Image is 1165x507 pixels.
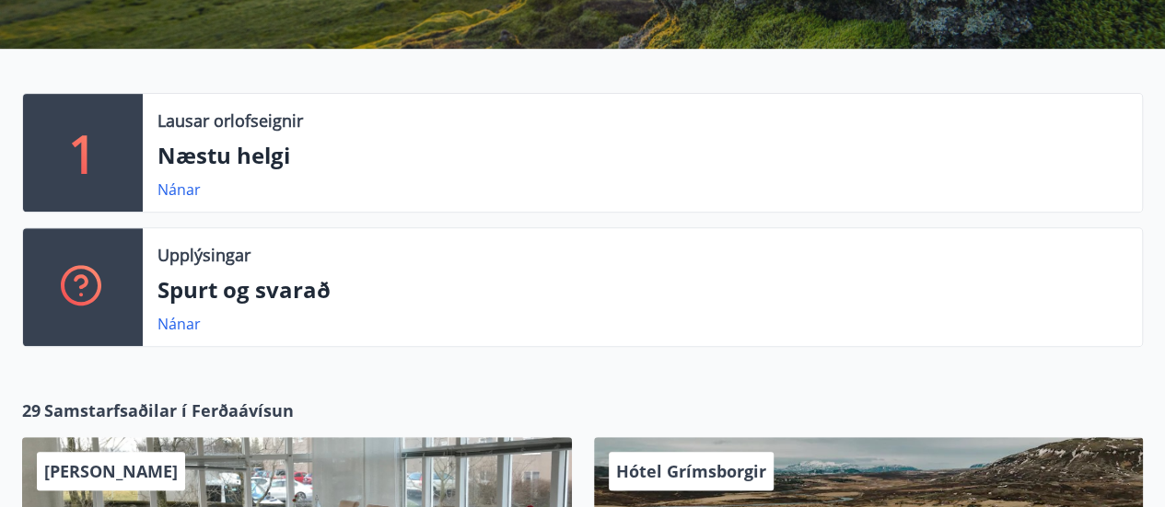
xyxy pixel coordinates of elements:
p: Spurt og svarað [157,274,1127,305]
span: [PERSON_NAME] [44,460,178,482]
p: Næstu helgi [157,140,1127,171]
p: Upplýsingar [157,243,250,267]
p: 1 [68,118,98,188]
span: Hótel Grímsborgir [616,460,766,482]
a: Nánar [157,314,201,334]
p: Lausar orlofseignir [157,109,303,133]
span: 29 [22,398,41,422]
span: Samstarfsaðilar í Ferðaávísun [44,398,294,422]
a: Nánar [157,179,201,200]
